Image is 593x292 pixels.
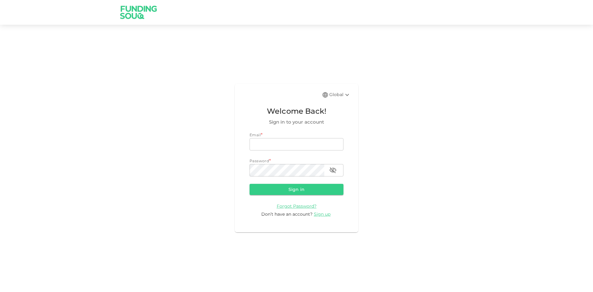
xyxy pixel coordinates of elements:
input: email [250,138,343,150]
span: Password [250,159,269,163]
input: password [250,164,324,176]
a: Forgot Password? [277,203,317,209]
span: Don’t have an account? [261,211,313,217]
div: Global [329,91,351,99]
span: Welcome Back! [250,105,343,117]
span: Sign up [314,211,330,217]
span: Sign in to your account [250,118,343,126]
button: Sign in [250,184,343,195]
span: Email [250,133,261,137]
